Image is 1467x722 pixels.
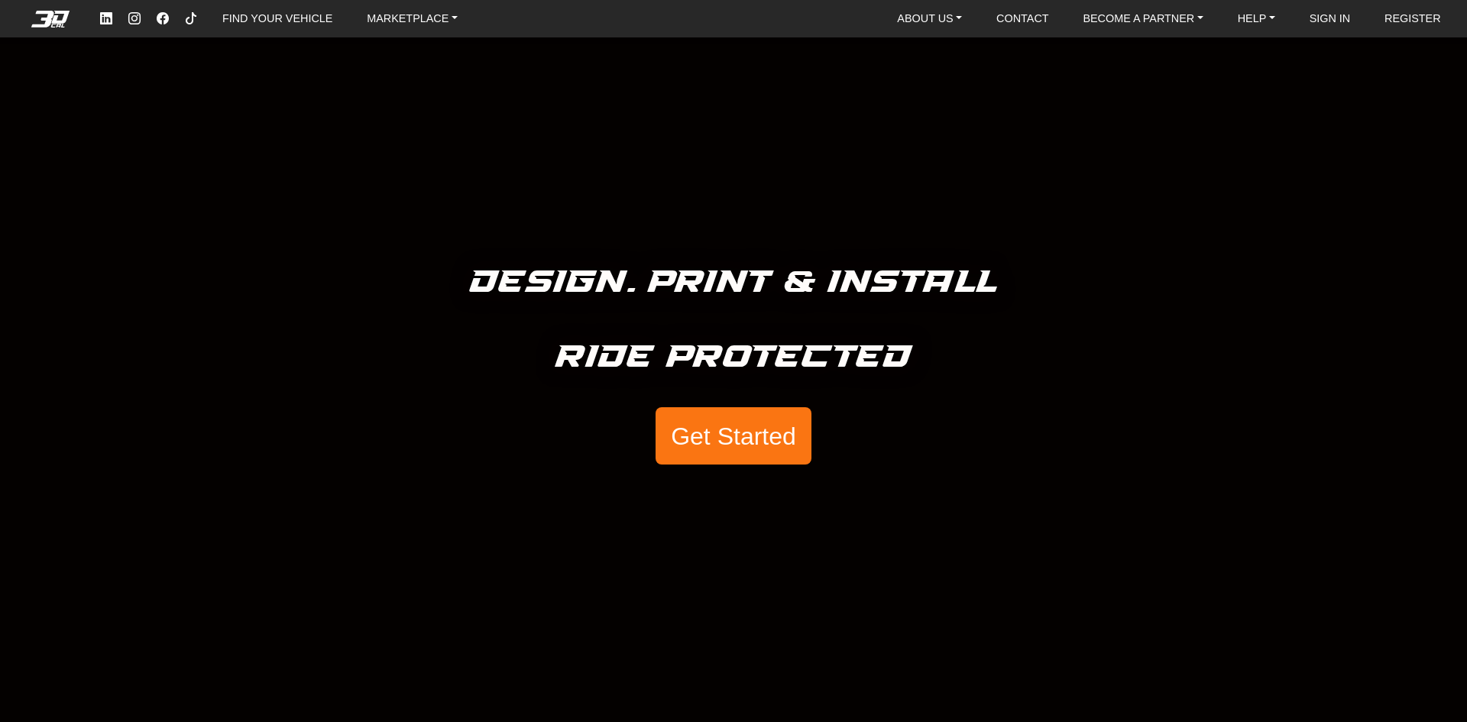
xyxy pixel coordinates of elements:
a: MARKETPLACE [361,7,464,31]
button: Get Started [656,407,811,465]
a: REGISTER [1378,7,1447,31]
a: SIGN IN [1303,7,1357,31]
a: ABOUT US [891,7,968,31]
a: FIND YOUR VEHICLE [216,7,338,31]
a: CONTACT [990,7,1054,31]
a: HELP [1232,7,1281,31]
h5: Ride Protected [555,332,912,383]
h5: Design. Print & Install [470,257,998,308]
a: BECOME A PARTNER [1077,7,1209,31]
